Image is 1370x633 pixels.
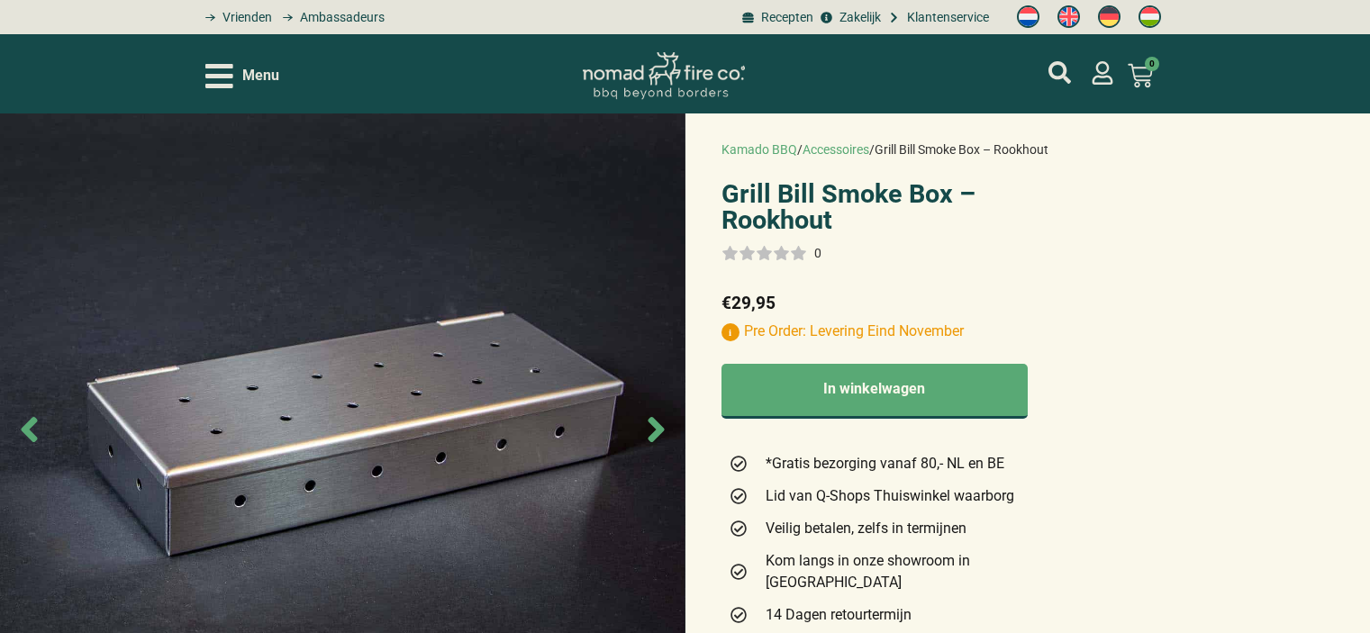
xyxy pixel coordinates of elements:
[761,485,1014,507] span: Lid van Q-Shops Thuiswinkel waarborg
[721,181,1087,233] h1: Grill Bill Smoke Box – Rookhout
[761,550,1079,593] span: Kom langs in onze showroom in [GEOGRAPHIC_DATA]
[1130,1,1170,33] a: Switch to Hongaars
[1106,52,1175,99] a: 0
[218,8,272,27] span: Vrienden
[9,410,50,450] span: Previous slide
[803,142,869,157] a: Accessoires
[814,244,821,262] div: 0
[721,364,1029,419] button: In winkelwagen
[721,140,1048,159] nav: breadcrumbs
[885,8,989,27] a: grill bill klantenservice
[199,8,272,27] a: grill bill vrienden
[739,8,813,27] a: BBQ recepten
[1048,61,1071,84] a: mijn account
[761,453,1004,475] span: *Gratis bezorging vanaf 80,- NL en BE
[729,604,1080,626] a: 14 Dagen retourtermijn
[277,8,385,27] a: grill bill ambassadors
[1048,1,1089,33] a: Switch to Engels
[729,485,1080,507] a: Lid van Q-Shops Thuiswinkel waarborg
[835,8,881,27] span: Zakelijk
[1098,5,1120,28] img: Duits
[721,142,797,157] a: Kamado BBQ
[797,142,803,157] span: /
[1057,5,1080,28] img: Engels
[1017,5,1039,28] img: Nederlands
[869,142,875,157] span: /
[729,453,1080,475] a: *Gratis bezorging vanaf 80,- NL en BE
[875,142,1048,157] span: Grill Bill Smoke Box – Rookhout
[242,65,279,86] span: Menu
[761,604,912,626] span: 14 Dagen retourtermijn
[729,518,1080,539] a: Veilig betalen, zelfs in termijnen
[721,321,1087,342] p: Pre Order: Levering Eind November
[205,60,279,92] div: Open/Close Menu
[1139,5,1161,28] img: Hongaars
[295,8,385,27] span: Ambassadeurs
[1091,61,1114,85] a: mijn account
[757,8,813,27] span: Recepten
[721,293,731,313] span: €
[636,410,676,450] span: Next slide
[903,8,989,27] span: Klantenservice
[583,52,745,100] img: Nomad Logo
[761,518,966,539] span: Veilig betalen, zelfs in termijnen
[818,8,881,27] a: grill bill zakeljk
[729,550,1080,593] a: Kom langs in onze showroom in [GEOGRAPHIC_DATA]
[1145,57,1159,71] span: 0
[1089,1,1130,33] a: Switch to Duits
